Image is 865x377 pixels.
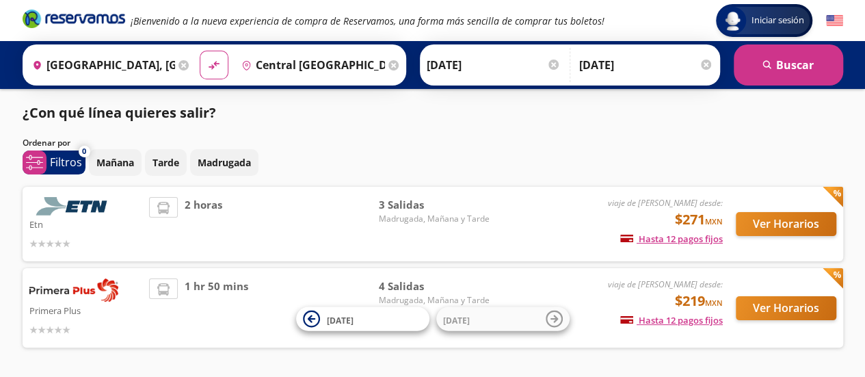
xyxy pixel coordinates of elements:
p: Madrugada [198,155,251,170]
button: 0Filtros [23,151,85,174]
p: Primera Plus [29,302,143,318]
em: ¡Bienvenido a la nueva experiencia de compra de Reservamos, una forma más sencilla de comprar tus... [131,14,604,27]
span: 2 horas [185,197,222,251]
input: Opcional [579,48,713,82]
i: Brand Logo [23,8,125,29]
span: Hasta 12 pagos fijos [620,314,723,326]
p: Ordenar por [23,137,70,149]
button: Madrugada [190,149,258,176]
p: Tarde [152,155,179,170]
span: 4 Salidas [378,278,489,294]
small: MXN [705,298,723,308]
span: 3 Salidas [378,197,489,213]
span: 0 [82,146,86,157]
span: 1 hr 50 mins [185,278,248,337]
button: Mañana [89,149,142,176]
input: Buscar Origen [27,48,176,82]
span: Madrugada, Mañana y Tarde [378,213,489,225]
p: Mañana [96,155,134,170]
p: Filtros [50,154,82,170]
button: English [826,12,843,29]
span: [DATE] [327,314,354,326]
span: $271 [675,209,723,230]
button: Tarde [145,149,187,176]
span: [DATE] [443,314,470,326]
button: Ver Horarios [736,296,836,320]
span: $219 [675,291,723,311]
a: Brand Logo [23,8,125,33]
p: ¿Con qué línea quieres salir? [23,103,216,123]
em: viaje de [PERSON_NAME] desde: [608,197,723,209]
em: viaje de [PERSON_NAME] desde: [608,278,723,290]
img: Primera Plus [29,278,118,302]
button: [DATE] [296,307,429,331]
img: Etn [29,197,118,216]
p: Etn [29,216,143,232]
input: Elegir Fecha [427,48,561,82]
button: Ver Horarios [736,212,836,236]
button: Buscar [734,44,843,86]
button: [DATE] [436,307,570,331]
input: Buscar Destino [236,48,385,82]
span: Madrugada, Mañana y Tarde [378,294,489,307]
span: Hasta 12 pagos fijos [620,233,723,245]
span: Iniciar sesión [746,14,810,27]
small: MXN [705,216,723,226]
